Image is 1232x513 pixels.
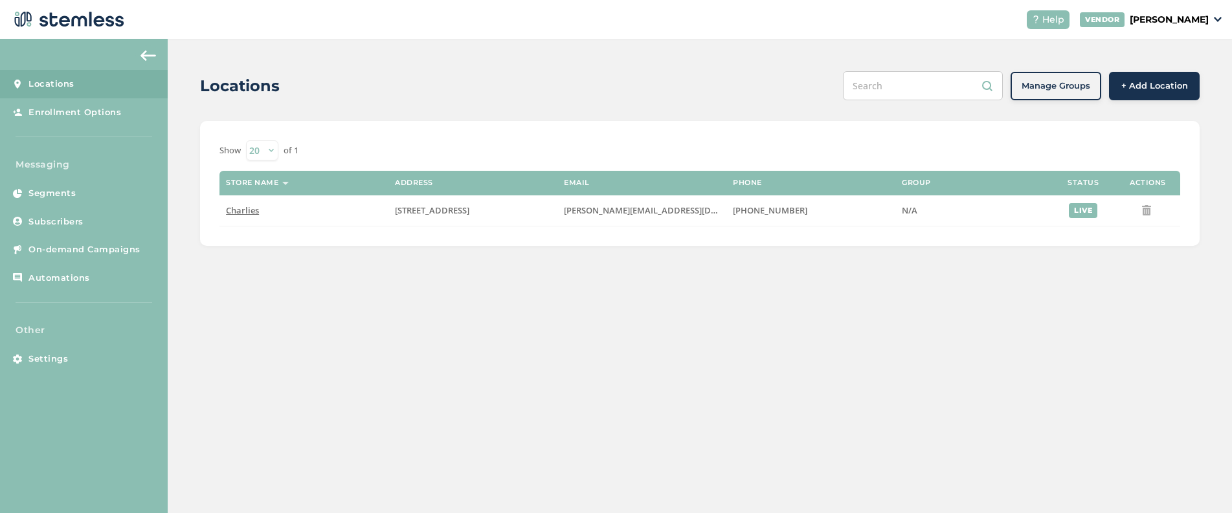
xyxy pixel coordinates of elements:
img: icon_down-arrow-small-66adaf34.svg [1214,17,1222,22]
label: Email [564,179,590,187]
label: 2055 East 5th Street [395,205,551,216]
span: On-demand Campaigns [28,243,140,256]
label: Status [1068,179,1099,187]
span: Segments [28,187,76,200]
img: logo-dark-0685b13c.svg [10,6,124,32]
span: Charlies [226,204,259,216]
label: Group [902,179,931,187]
th: Actions [1115,171,1180,195]
span: [PHONE_NUMBER] [733,204,807,216]
span: Automations [28,272,90,285]
label: Show [219,144,241,157]
p: [PERSON_NAME] [1130,13,1209,27]
button: + Add Location [1109,72,1200,100]
label: Charlies [226,205,382,216]
span: Help [1042,13,1064,27]
span: [PERSON_NAME][EMAIL_ADDRESS][DOMAIN_NAME] [564,204,771,216]
label: (480) 390-7989 [733,205,889,216]
span: Locations [28,78,74,91]
span: Subscribers [28,215,84,228]
button: Manage Groups [1011,72,1101,100]
label: Phone [733,179,762,187]
img: icon-sort-1e1d7615.svg [282,182,289,185]
span: Settings [28,353,68,366]
label: Store name [226,179,278,187]
img: icon-help-white-03924b79.svg [1032,16,1040,23]
label: of 1 [284,144,298,157]
label: Justin@smokecharlies.com [564,205,720,216]
span: [STREET_ADDRESS] [395,204,469,216]
label: N/A [902,205,1044,216]
label: Address [395,179,433,187]
img: icon-arrow-back-accent-c549486e.svg [140,50,156,61]
iframe: Chat Widget [1167,451,1232,513]
h2: Locations [200,74,280,98]
span: Enrollment Options [28,106,121,119]
span: + Add Location [1121,80,1188,93]
div: live [1069,203,1097,218]
input: Search [843,71,1003,100]
span: Manage Groups [1022,80,1090,93]
div: VENDOR [1080,12,1125,27]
